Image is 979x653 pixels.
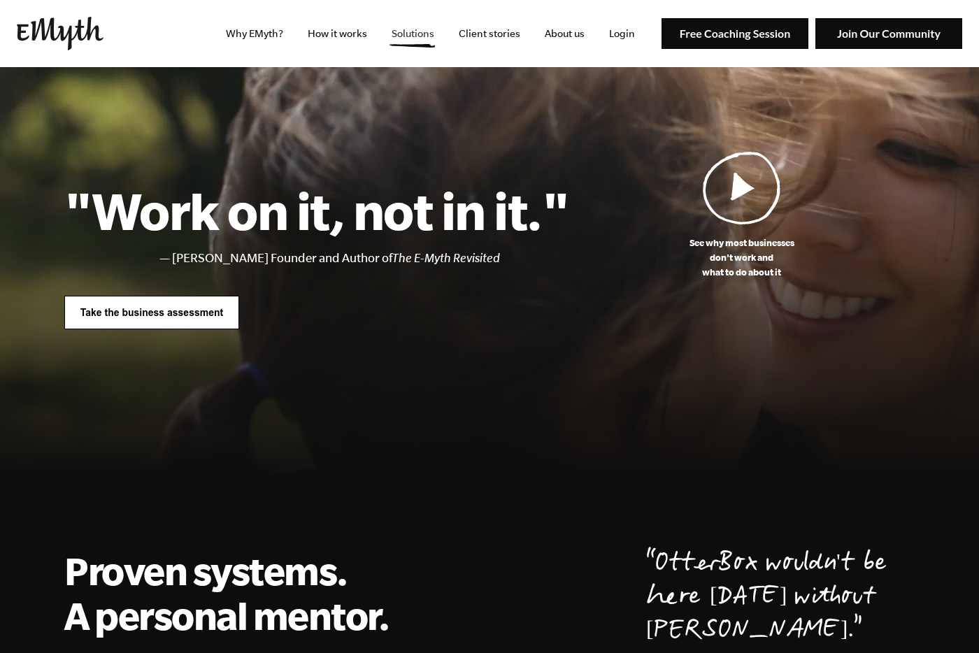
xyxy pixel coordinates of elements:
img: Free Coaching Session [662,18,808,50]
p: See why most businesses don't work and what to do about it [569,236,915,280]
img: Play Video [703,151,781,224]
a: See why most businessesdon't work andwhat to do about it [569,151,915,280]
p: OtterBox wouldn't be here [DATE] without [PERSON_NAME]. [646,548,915,649]
h2: Proven systems. A personal mentor. [64,548,406,638]
li: [PERSON_NAME] Founder and Author of [172,248,569,268]
img: Join Our Community [815,18,962,50]
img: Take the business assessment [64,296,239,329]
h1: "Work on it, not in it." [64,180,569,241]
img: EMyth [17,17,103,50]
i: The E-Myth Revisited [392,251,500,265]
